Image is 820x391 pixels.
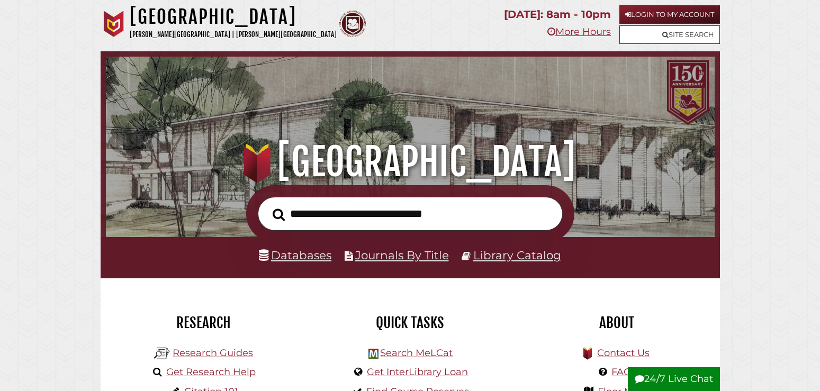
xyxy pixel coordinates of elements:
[339,11,366,37] img: Calvin Theological Seminary
[273,208,285,222] i: Search
[267,205,290,224] button: Search
[118,139,702,185] h1: [GEOGRAPHIC_DATA]
[521,314,712,332] h2: About
[315,314,506,332] h2: Quick Tasks
[619,5,720,24] a: Login to My Account
[355,248,449,262] a: Journals By Title
[130,29,337,41] p: [PERSON_NAME][GEOGRAPHIC_DATA] | [PERSON_NAME][GEOGRAPHIC_DATA]
[101,11,127,37] img: Calvin University
[130,5,337,29] h1: [GEOGRAPHIC_DATA]
[380,347,453,359] a: Search MeLCat
[473,248,561,262] a: Library Catalog
[367,366,468,378] a: Get InterLibrary Loan
[368,349,379,359] img: Hekman Library Logo
[504,5,611,24] p: [DATE]: 8am - 10pm
[109,314,299,332] h2: Research
[619,25,720,44] a: Site Search
[166,366,256,378] a: Get Research Help
[259,248,331,262] a: Databases
[154,345,170,361] img: Hekman Library Logo
[547,26,611,38] a: More Hours
[597,347,650,359] a: Contact Us
[611,366,636,378] a: FAQs
[173,347,253,359] a: Research Guides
